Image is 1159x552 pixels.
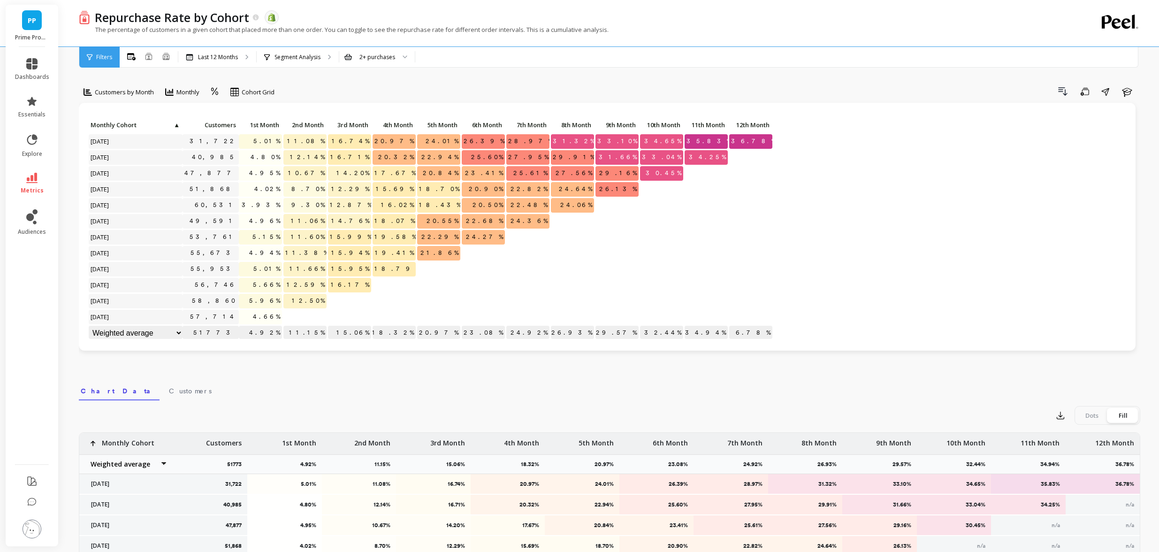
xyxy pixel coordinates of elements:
[1072,480,1134,488] p: 36.78%
[1126,543,1134,549] span: n/a
[550,118,595,133] div: Toggle SortBy
[288,262,327,276] span: 11.66%
[551,542,613,550] p: 18.70%
[419,246,460,260] span: 21.86%
[595,118,639,131] p: 9th Month
[554,166,594,180] span: 27.56%
[329,214,371,228] span: 14.76%
[247,214,282,228] span: 4.96%
[89,150,112,164] span: [DATE]
[595,460,619,468] p: 20.97%
[240,198,282,212] span: 3.93%
[506,150,550,164] span: 27.95%
[359,53,395,61] div: 2+ purchases
[508,121,547,129] span: 7th Month
[285,134,327,148] span: 11.08%
[597,182,639,196] span: 26.13%
[290,198,327,212] span: 9.30%
[727,433,762,448] p: 7th Month
[15,73,49,81] span: dashboards
[551,326,594,340] p: 26.93%
[282,433,316,448] p: 1st Month
[89,246,112,260] span: [DATE]
[467,182,505,196] span: 20.90%
[300,460,322,468] p: 4.92%
[685,118,728,131] p: 11th Month
[28,15,36,26] span: PP
[89,118,183,131] p: Monthly Cohort
[89,166,112,180] span: [DATE]
[774,501,837,508] p: 29.91%
[289,230,327,244] span: 11.60%
[848,542,911,550] p: 26.13%
[579,433,614,448] p: 5th Month
[504,433,539,448] p: 4th Month
[15,34,49,41] p: Prime Prometics™
[700,542,762,550] p: 22.82%
[471,198,505,212] span: 20.50%
[729,118,772,131] p: 12th Month
[330,121,368,129] span: 3rd Month
[283,118,328,133] div: Toggle SortBy
[923,501,985,508] p: 33.04%
[188,134,239,148] a: 31,722
[653,433,688,448] p: 6th Month
[1126,501,1134,508] span: n/a
[374,182,416,196] span: 15.69%
[91,121,173,129] span: Monthly Cohort
[79,25,609,34] p: The percentage of customers in a given cohort that placed more than one order. You can toggle to ...
[85,501,168,508] p: [DATE]
[247,166,282,180] span: 4.95%
[85,542,168,550] p: [DATE]
[417,118,460,131] p: 5th Month
[285,121,324,129] span: 2nd Month
[183,166,240,180] a: 47,877
[247,246,282,260] span: 4.94%
[1052,522,1060,529] span: n/a
[329,262,371,276] span: 15.95%
[425,214,460,228] span: 20.55%
[183,326,239,340] p: 51773
[85,480,168,488] p: [DATE]
[89,214,112,228] span: [DATE]
[685,134,733,148] span: 35.83%
[328,501,390,508] p: 12.14%
[595,326,639,340] p: 29.57%
[188,182,239,196] a: 51,868
[551,501,613,508] p: 22.94%
[95,9,249,25] p: Repurchase Rate by Cohort
[379,198,416,212] span: 16.02%
[183,118,239,131] p: Customers
[328,198,374,212] span: 12.87%
[923,480,985,488] p: 34.65%
[290,182,327,196] span: 8.70%
[477,480,539,488] p: 20.97%
[551,521,613,529] p: 20.84%
[335,166,371,180] span: 14.20%
[640,150,683,164] span: 33.04%
[373,134,416,148] span: 20.97%
[330,134,371,148] span: 16.74%
[557,182,594,196] span: 24.64%
[551,150,596,164] span: 29.91%
[328,326,371,340] p: 15.06%
[283,246,330,260] span: 11.38%
[206,433,242,448] p: Customers
[289,214,327,228] span: 11.06%
[1115,460,1140,468] p: 36.78%
[729,118,773,133] div: Toggle SortBy
[188,214,239,228] a: 49,591
[225,480,242,488] p: 31,722
[644,166,683,180] span: 30.45%
[226,521,242,529] p: 47,877
[477,542,539,550] p: 15.69%
[89,230,112,244] span: [DATE]
[283,326,327,340] p: 11.15%
[274,54,320,61] p: Segment Analysis
[462,134,506,148] span: 26.39%
[190,294,239,308] a: 58,860
[509,182,549,196] span: 22.82%
[1126,522,1134,529] span: n/a
[95,88,154,97] span: Customers by Month
[79,10,90,24] img: header icon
